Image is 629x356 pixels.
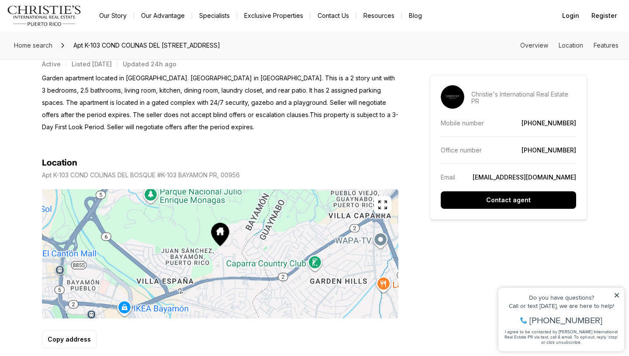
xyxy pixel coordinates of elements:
[586,7,622,24] button: Register
[594,41,619,49] a: Skip to: Features
[70,38,224,52] span: Apt K-103 COND COLINAS DEL [STREET_ADDRESS]
[559,41,583,49] a: Skip to: Location
[72,61,112,68] p: Listed [DATE]
[36,41,109,50] span: [PHONE_NUMBER]
[42,189,398,318] img: Map of Apt K-103 COND COLINAS DEL BOSQUE #K-103, BAYAMON PR, 00956
[14,41,52,49] span: Home search
[92,10,134,22] a: Our Story
[9,20,126,26] div: Do you have questions?
[9,28,126,34] div: Call or text [DATE], we are here to help!
[11,54,124,70] span: I agree to be contacted by [PERSON_NAME] International Real Estate PR via text, call & email. To ...
[522,119,576,127] a: [PHONE_NUMBER]
[42,61,61,68] p: Active
[520,42,619,49] nav: Page section menu
[441,191,576,209] button: Contact agent
[473,173,576,181] a: [EMAIL_ADDRESS][DOMAIN_NAME]
[123,61,176,68] p: Updated 24h ago
[441,173,455,181] p: Email
[42,330,97,349] button: Copy address
[237,10,310,22] a: Exclusive Properties
[42,72,398,133] p: Garden apartment located in [GEOGRAPHIC_DATA]. [GEOGRAPHIC_DATA] in [GEOGRAPHIC_DATA]. This is a ...
[486,197,531,204] p: Contact agent
[562,12,579,19] span: Login
[356,10,401,22] a: Resources
[7,5,82,26] img: logo
[42,172,240,179] p: Apt K-103 COND COLINAS DEL BOSQUE #K-103 BAYAMON PR, 00956
[520,41,548,49] a: Skip to: Overview
[441,146,482,154] p: Office number
[42,158,77,168] h4: Location
[311,10,356,22] button: Contact Us
[522,146,576,154] a: [PHONE_NUMBER]
[192,10,237,22] a: Specialists
[402,10,429,22] a: Blog
[441,119,484,127] p: Mobile number
[48,336,91,343] p: Copy address
[591,12,617,19] span: Register
[557,7,584,24] button: Login
[471,91,576,105] p: Christie's International Real Estate PR
[10,38,56,52] a: Home search
[134,10,192,22] a: Our Advantage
